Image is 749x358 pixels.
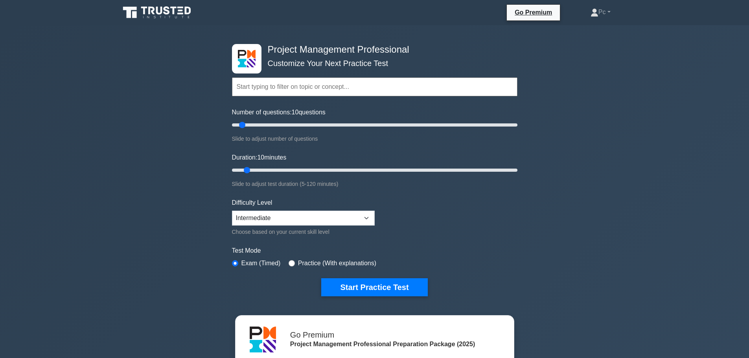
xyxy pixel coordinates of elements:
div: Choose based on your current skill level [232,227,375,237]
label: Number of questions: questions [232,108,326,117]
a: Go Premium [510,7,557,17]
div: Slide to adjust number of questions [232,134,517,143]
input: Start typing to filter on topic or concept... [232,77,517,96]
label: Difficulty Level [232,198,272,207]
a: Pc [572,4,629,20]
button: Start Practice Test [321,278,427,296]
label: Exam (Timed) [241,259,281,268]
span: 10 [292,109,299,116]
span: 10 [257,154,264,161]
label: Test Mode [232,246,517,255]
label: Duration: minutes [232,153,287,162]
h4: Project Management Professional [265,44,479,55]
label: Practice (With explanations) [298,259,376,268]
div: Slide to adjust test duration (5-120 minutes) [232,179,517,189]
